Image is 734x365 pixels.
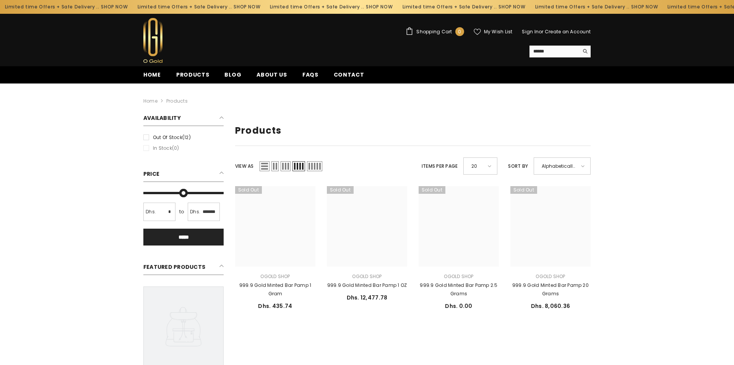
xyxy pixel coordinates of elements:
[419,186,445,194] span: Sold out
[508,162,528,170] label: Sort by
[229,3,256,11] a: SHOP NOW
[458,28,461,36] span: 0
[281,161,291,171] span: Grid 3
[579,46,591,57] button: Search
[522,28,539,35] a: Sign In
[536,273,565,280] a: Ogold Shop
[166,98,188,104] a: Products
[510,346,537,354] span: Sold out
[542,160,576,172] span: Alphabetically, A-Z
[416,29,452,34] span: Shopping Cart
[406,27,464,36] a: Shopping Cart
[362,3,388,11] a: SHOP NOW
[539,28,543,35] span: or
[545,28,591,35] a: Create an Account
[143,114,181,122] span: Availability
[326,70,372,83] a: Contact
[235,125,591,136] h1: Products
[235,162,254,170] label: View as
[327,346,354,354] span: Sold out
[510,186,591,267] a: 999.9 Gold Minted Bar Pamp 20 Grams
[327,281,407,290] a: 999.9 Gold Minted Bar Pamp 1 OZ
[292,161,305,171] span: Grid 4
[182,134,191,141] span: (12)
[136,70,169,83] a: Home
[143,170,159,178] span: Price
[295,70,326,83] a: FAQs
[143,133,224,142] label: Out of stock
[271,161,279,171] span: Grid 2
[224,71,241,79] span: Blog
[235,186,315,267] a: 999.9 Gold Minted Bar Pamp 1 Gram
[444,273,473,280] a: Ogold Shop
[445,302,473,310] span: Dhs. 0.00
[260,161,270,171] span: List
[143,97,158,105] a: Home
[176,71,209,79] span: Products
[534,157,591,175] div: Alphabetically, A-Z
[510,281,591,298] a: 999.9 Gold Minted Bar Pamp 20 Grams
[474,28,513,35] a: My Wish List
[352,273,382,280] a: Ogold Shop
[235,346,262,354] span: Sold out
[347,294,388,301] span: Dhs. 12,477.78
[463,157,497,175] div: 20
[484,29,513,34] span: My Wish List
[529,46,591,57] summary: Search
[419,281,499,298] a: 999.9 Gold Minted Bar Pamp 2.5 Grams
[128,1,261,13] div: Limited time Offers + Safe Delivery ..
[249,70,295,83] a: About us
[190,208,200,216] span: Dhs.
[307,161,322,171] span: Grid 5
[169,70,217,83] a: Products
[531,302,570,310] span: Dhs. 8,060.36
[146,208,156,216] span: Dhs.
[97,3,123,11] a: SHOP NOW
[258,302,292,310] span: Dhs. 435.74
[627,3,653,11] a: SHOP NOW
[302,71,318,79] span: FAQs
[422,162,458,170] label: Items per page
[143,261,224,275] h2: Featured Products
[471,160,482,172] span: 20
[177,208,186,216] span: to
[327,186,407,267] a: 999.9 Gold Minted Bar Pamp 1 OZ
[143,18,162,63] img: Ogold Shop
[419,346,445,354] span: Sold out
[217,70,249,83] a: Blog
[526,1,658,13] div: Limited time Offers + Safe Delivery ..
[393,1,526,13] div: Limited time Offers + Safe Delivery ..
[257,71,287,79] span: About us
[235,281,315,298] a: 999.9 Gold Minted Bar Pamp 1 Gram
[494,3,521,11] a: SHOP NOW
[143,83,591,108] nav: breadcrumbs
[260,273,290,280] a: Ogold Shop
[334,71,364,79] span: Contact
[327,186,354,194] span: Sold out
[143,71,161,79] span: Home
[261,1,393,13] div: Limited time Offers + Safe Delivery ..
[419,186,499,267] a: 999.9 Gold Minted Bar Pamp 2.5 Grams
[235,186,262,194] span: Sold out
[510,186,537,194] span: Sold out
